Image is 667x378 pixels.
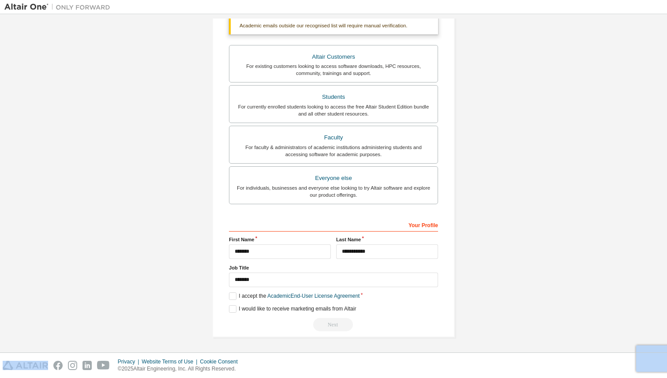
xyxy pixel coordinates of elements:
div: For existing customers looking to access software downloads, HPC resources, community, trainings ... [235,63,432,77]
img: facebook.svg [53,361,63,370]
img: instagram.svg [68,361,77,370]
div: Altair Customers [235,51,432,63]
div: For individuals, businesses and everyone else looking to try Altair software and explore our prod... [235,184,432,198]
p: © 2025 Altair Engineering, Inc. All Rights Reserved. [118,365,243,373]
img: linkedin.svg [82,361,92,370]
div: Faculty [235,131,432,144]
label: Last Name [336,236,438,243]
div: Cookie Consent [200,358,243,365]
a: Academic End-User License Agreement [267,293,360,299]
div: Everyone else [235,172,432,184]
label: I would like to receive marketing emails from Altair [229,305,356,313]
div: Privacy [118,358,142,365]
img: Altair One [4,3,115,11]
div: For faculty & administrators of academic institutions administering students and accessing softwa... [235,144,432,158]
div: Academic emails outside our recognised list will require manual verification. [229,17,438,34]
label: I accept the [229,292,360,300]
img: youtube.svg [97,361,110,370]
div: Website Terms of Use [142,358,200,365]
div: Students [235,91,432,103]
label: Job Title [229,264,438,271]
div: For currently enrolled students looking to access the free Altair Student Edition bundle and all ... [235,103,432,117]
div: Your Profile [229,217,438,232]
label: First Name [229,236,331,243]
img: altair_logo.svg [3,361,48,370]
div: Provide a valid email to continue [229,318,438,331]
